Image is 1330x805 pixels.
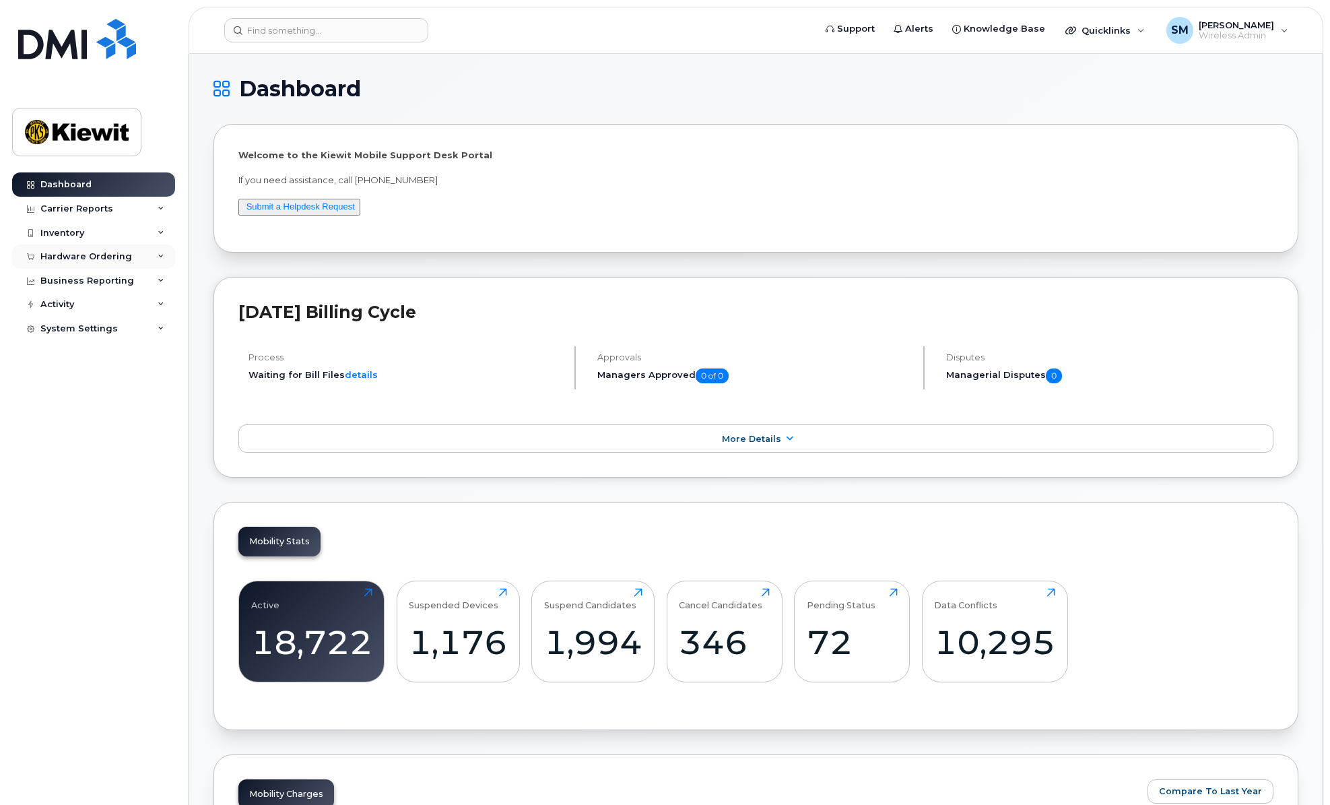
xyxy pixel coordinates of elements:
[544,588,636,610] div: Suspend Candidates
[248,368,563,381] li: Waiting for Bill Files
[679,622,770,662] div: 346
[946,352,1273,362] h4: Disputes
[239,79,361,99] span: Dashboard
[934,622,1055,662] div: 10,295
[807,588,898,674] a: Pending Status72
[238,149,1273,162] p: Welcome to the Kiewit Mobile Support Desk Portal
[238,199,360,216] button: Submit a Helpdesk Request
[934,588,1055,674] a: Data Conflicts10,295
[807,588,875,610] div: Pending Status
[345,369,378,380] a: details
[544,588,642,674] a: Suspend Candidates1,994
[597,368,912,383] h5: Managers Approved
[251,588,279,610] div: Active
[238,174,1273,187] p: If you need assistance, call [PHONE_NUMBER]
[597,352,912,362] h4: Approvals
[1159,785,1262,798] span: Compare To Last Year
[409,622,507,662] div: 1,176
[934,588,997,610] div: Data Conflicts
[1271,746,1320,795] iframe: Messenger Launcher
[807,622,898,662] div: 72
[1148,779,1273,804] button: Compare To Last Year
[696,368,729,383] span: 0 of 0
[679,588,770,674] a: Cancel Candidates346
[409,588,507,674] a: Suspended Devices1,176
[544,622,642,662] div: 1,994
[679,588,762,610] div: Cancel Candidates
[246,201,355,212] a: Submit a Helpdesk Request
[722,434,781,444] span: More Details
[238,302,1273,322] h2: [DATE] Billing Cycle
[409,588,498,610] div: Suspended Devices
[248,352,563,362] h4: Process
[1046,368,1062,383] span: 0
[251,622,372,662] div: 18,722
[946,368,1273,383] h5: Managerial Disputes
[251,588,372,674] a: Active18,722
